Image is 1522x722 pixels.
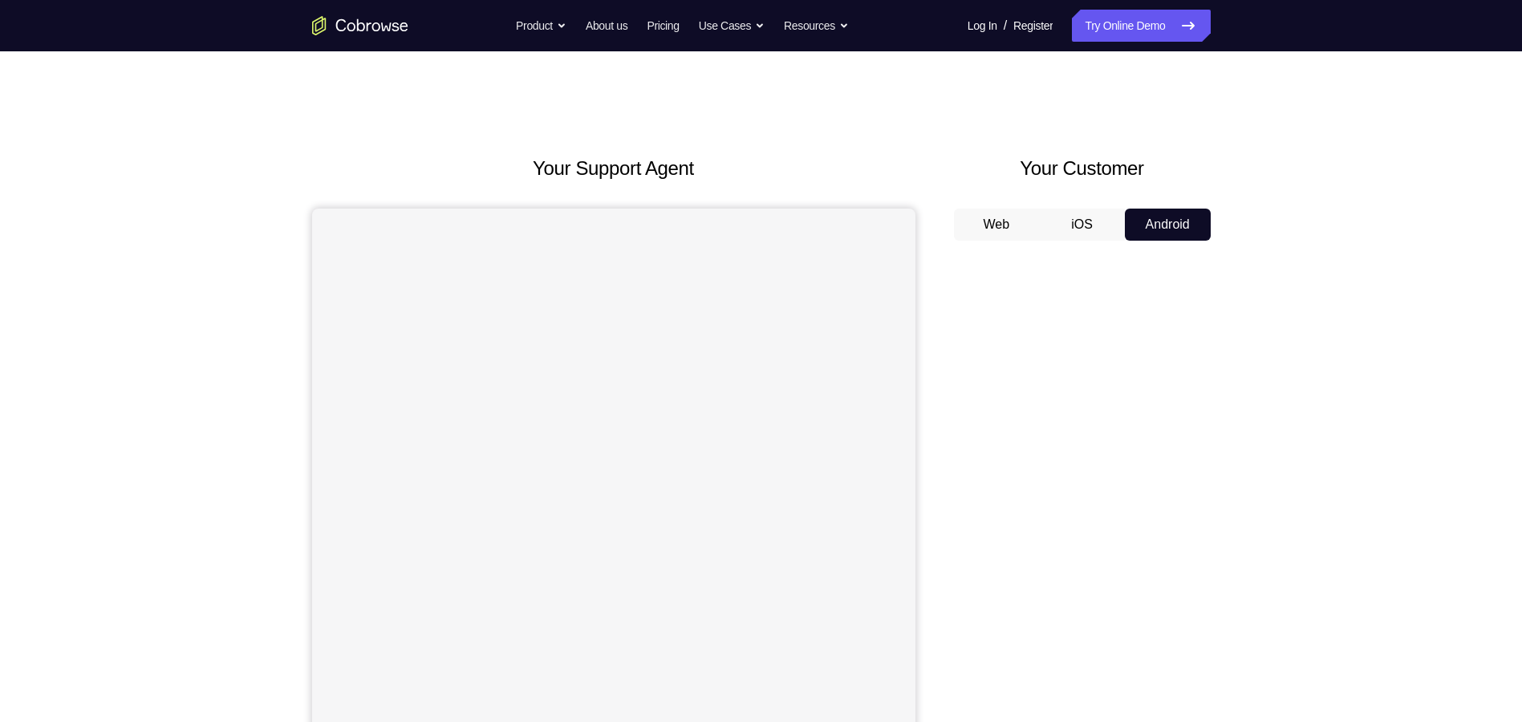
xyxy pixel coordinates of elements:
[647,10,679,42] a: Pricing
[312,154,915,183] h2: Your Support Agent
[954,154,1211,183] h2: Your Customer
[1072,10,1210,42] a: Try Online Demo
[1013,10,1053,42] a: Register
[1039,209,1125,241] button: iOS
[586,10,627,42] a: About us
[699,10,765,42] button: Use Cases
[516,10,566,42] button: Product
[954,209,1040,241] button: Web
[312,16,408,35] a: Go to the home page
[1125,209,1211,241] button: Android
[968,10,997,42] a: Log In
[1004,16,1007,35] span: /
[784,10,849,42] button: Resources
